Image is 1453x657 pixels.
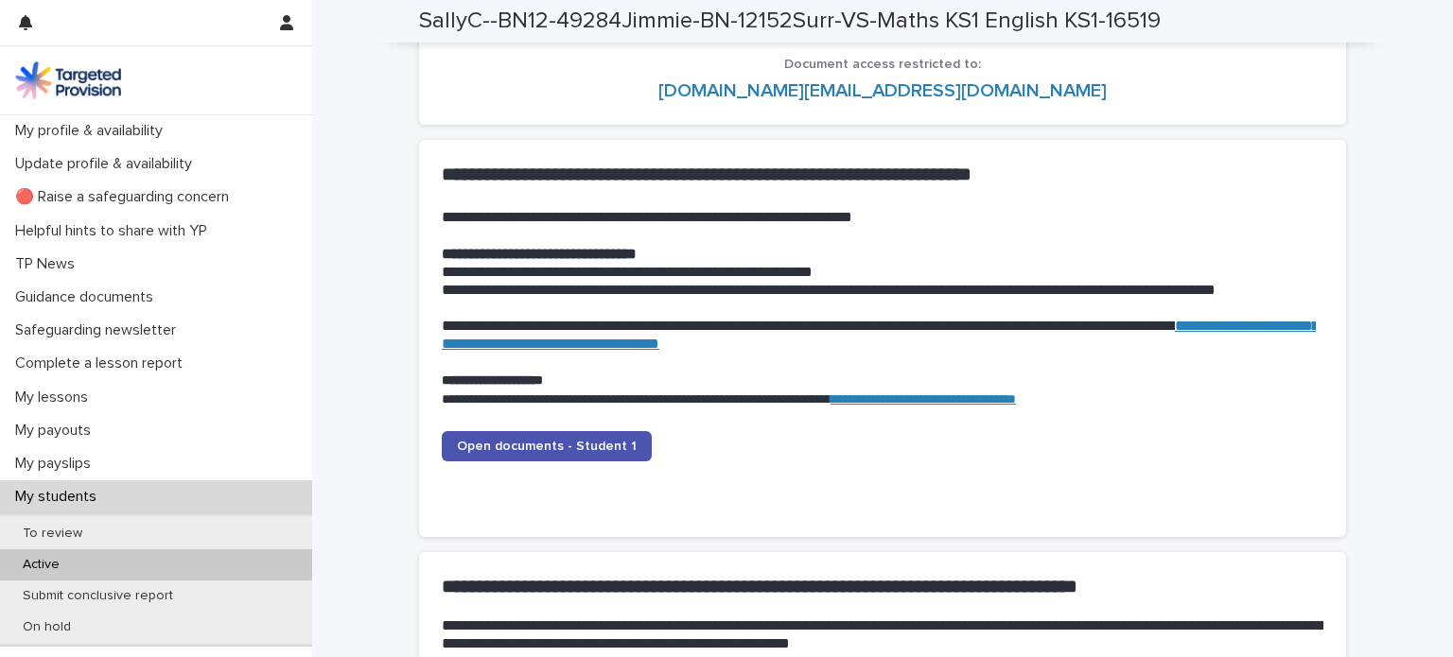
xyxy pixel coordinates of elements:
h2: SallyC--BN12-49284Jimmie-BN-12152Surr-VS-Maths KS1 English KS1-16519 [419,8,1161,35]
p: My lessons [8,389,103,406]
p: Helpful hints to share with YP [8,222,222,240]
p: Guidance documents [8,288,168,306]
p: Submit conclusive report [8,588,188,604]
p: TP News [8,255,90,273]
span: Open documents - Student 1 [457,440,637,453]
p: Update profile & availability [8,155,207,173]
p: My payouts [8,422,106,440]
p: To review [8,526,97,542]
p: Active [8,557,75,573]
p: My students [8,488,112,506]
span: Document access restricted to: [784,58,981,71]
p: On hold [8,619,86,635]
img: M5nRWzHhSzIhMunXDL62 [15,61,121,99]
a: Open documents - Student 1 [442,431,652,461]
p: 🔴 Raise a safeguarding concern [8,188,244,206]
p: My profile & availability [8,122,178,140]
a: [DOMAIN_NAME][EMAIL_ADDRESS][DOMAIN_NAME] [658,81,1107,100]
p: Complete a lesson report [8,354,198,372]
p: Safeguarding newsletter [8,321,191,339]
p: My payslips [8,455,106,473]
